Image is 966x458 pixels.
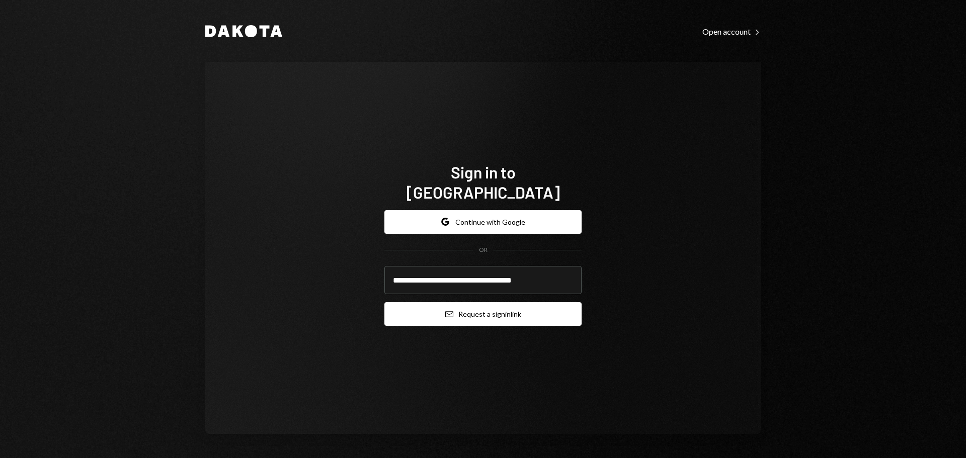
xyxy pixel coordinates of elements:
[384,210,582,234] button: Continue with Google
[702,27,761,37] div: Open account
[384,162,582,202] h1: Sign in to [GEOGRAPHIC_DATA]
[702,26,761,37] a: Open account
[479,246,488,254] div: OR
[384,302,582,326] button: Request a signinlink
